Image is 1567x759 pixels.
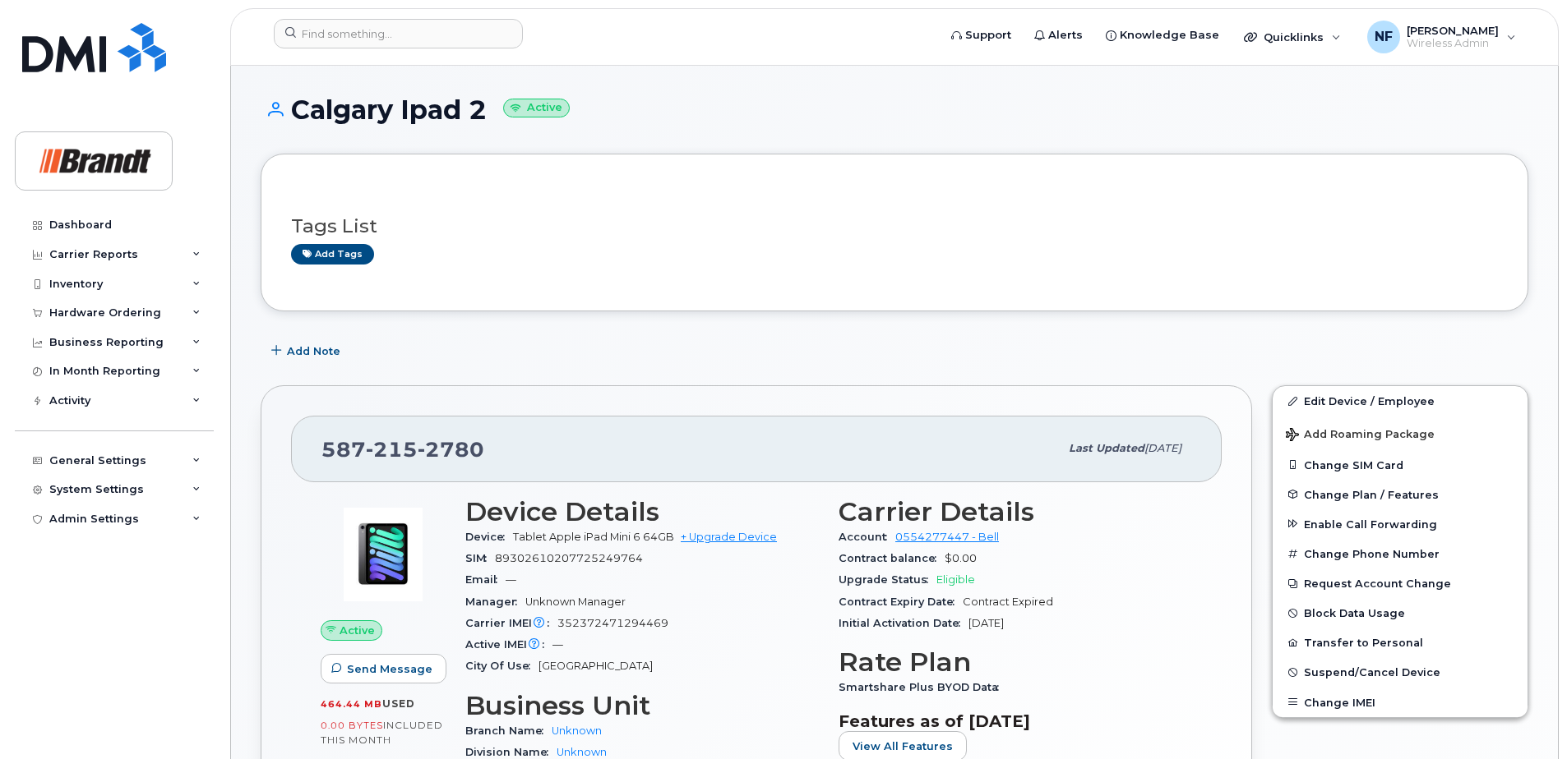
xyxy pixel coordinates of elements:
h1: Calgary Ipad 2 [261,95,1528,124]
span: [GEOGRAPHIC_DATA] [539,660,653,672]
button: Change Plan / Features [1273,480,1528,509]
h3: Features as of [DATE] [839,711,1192,731]
a: + Upgrade Device [681,531,777,543]
a: Unknown [557,746,607,758]
a: Unknown [552,724,602,737]
h3: Business Unit [465,691,819,720]
span: 352372471294469 [557,617,668,629]
a: Edit Device / Employee [1273,386,1528,416]
span: — [506,573,516,586]
span: Division Name [465,746,557,758]
span: Contract Expiry Date [839,596,963,608]
span: Account [839,531,895,543]
span: included this month [321,719,443,746]
button: Enable Call Forwarding [1273,509,1528,539]
span: Smartshare Plus BYOD Data [839,681,1007,693]
span: City Of Use [465,660,539,672]
img: image20231002-3703462-h9srnz.jpeg [334,505,432,604]
span: 215 [366,437,418,462]
span: Send Message [347,661,432,677]
a: 0554277447 - Bell [895,531,999,543]
span: 2780 [418,437,484,462]
span: Add Roaming Package [1286,428,1435,444]
button: Send Message [321,654,446,683]
span: 587 [321,437,484,462]
span: $0.00 [945,552,977,564]
span: Eligible [936,573,975,586]
span: — [552,638,563,651]
button: Add Roaming Package [1273,416,1528,450]
button: Transfer to Personal [1273,628,1528,657]
span: [DATE] [968,617,1004,629]
span: Enable Call Forwarding [1304,517,1437,530]
button: Change SIM Card [1273,450,1528,480]
span: Manager [465,596,525,608]
button: Change Phone Number [1273,539,1528,568]
span: 464.44 MB [321,698,382,710]
span: 0.00 Bytes [321,720,383,731]
span: View All Features [853,738,953,754]
small: Active [503,99,570,117]
button: Request Account Change [1273,568,1528,598]
span: Branch Name [465,724,552,737]
h3: Rate Plan [839,647,1192,677]
span: Last updated [1069,442,1144,454]
span: Tablet Apple iPad Mini 6 64GB [513,531,674,543]
button: Block Data Usage [1273,598,1528,628]
span: [DATE] [1144,442,1181,454]
span: Carrier IMEI [465,617,557,629]
span: Email [465,573,506,586]
button: Change IMEI [1273,688,1528,717]
a: Add tags [291,244,374,264]
span: Suspend/Cancel Device [1304,666,1440,678]
span: Upgrade Status [839,573,936,586]
span: Add Note [287,343,340,359]
span: used [382,697,415,710]
span: Device [465,531,513,543]
h3: Carrier Details [839,497,1192,527]
span: Active [340,623,375,638]
span: Change Plan / Features [1304,488,1439,500]
h3: Device Details [465,497,819,527]
span: Contract Expired [963,596,1053,608]
span: Active IMEI [465,638,552,651]
span: SIM [465,552,495,564]
button: Suspend/Cancel Device [1273,657,1528,687]
button: Add Note [261,336,354,366]
h3: Tags List [291,216,1498,237]
span: Unknown Manager [525,596,626,608]
span: 89302610207725249764 [495,552,643,564]
span: Initial Activation Date [839,617,968,629]
span: Contract balance [839,552,945,564]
